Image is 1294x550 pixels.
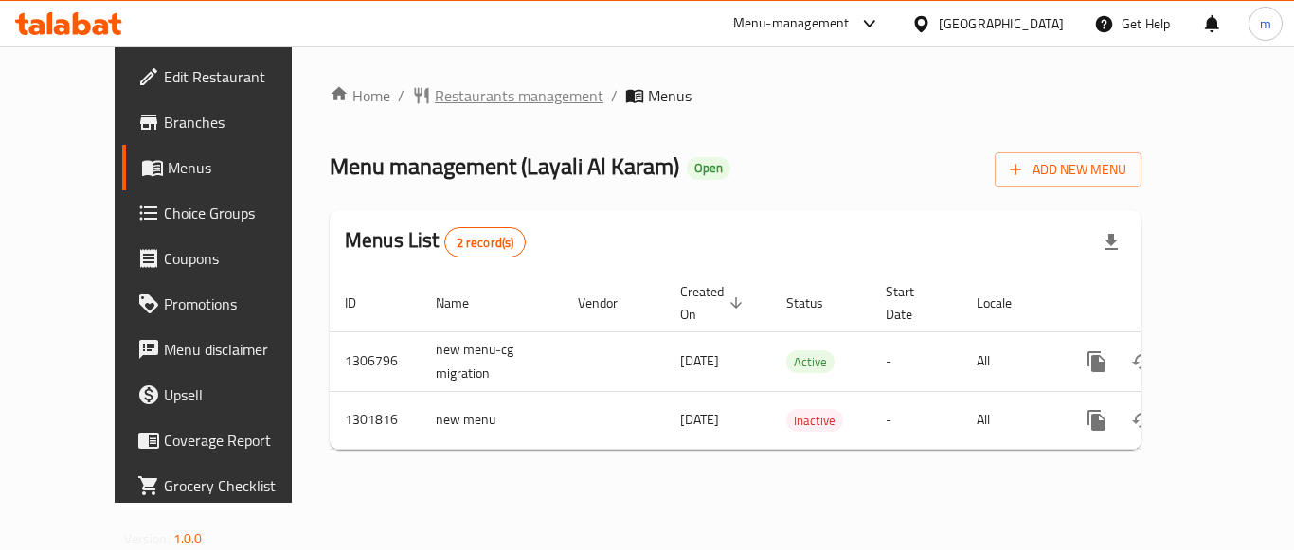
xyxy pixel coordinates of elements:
span: Coupons [164,247,315,270]
span: Name [436,292,494,314]
span: Locale [977,292,1036,314]
span: Start Date [886,280,939,326]
span: Menus [648,84,692,107]
span: [DATE] [680,407,719,432]
div: Active [786,350,835,373]
span: Active [786,351,835,373]
div: Export file [1088,220,1134,265]
span: Promotions [164,293,315,315]
span: Vendor [578,292,642,314]
button: Add New Menu [995,152,1141,187]
span: Add New Menu [1010,158,1126,182]
span: Menus [168,156,315,179]
span: Restaurants management [435,84,603,107]
span: [DATE] [680,348,719,373]
span: Branches [164,111,315,133]
span: m [1260,13,1271,34]
a: Restaurants management [412,84,603,107]
div: Total records count [444,227,527,257]
a: Edit Restaurant [122,54,331,99]
a: Branches [122,99,331,145]
nav: breadcrumb [330,84,1141,107]
span: Choice Groups [164,202,315,224]
td: - [871,391,962,449]
span: Grocery Checklist [164,474,315,497]
td: new menu [421,391,563,449]
span: Edit Restaurant [164,65,315,88]
a: Home [330,84,390,107]
span: 2 record(s) [445,234,526,252]
td: - [871,331,962,391]
div: Open [687,157,730,180]
div: Menu-management [733,12,850,35]
a: Coupons [122,236,331,281]
span: Inactive [786,410,843,432]
button: Change Status [1120,339,1165,384]
button: more [1074,339,1120,384]
td: All [962,391,1059,449]
a: Coverage Report [122,417,331,463]
span: Upsell [164,383,315,406]
td: 1301816 [330,391,421,449]
table: enhanced table [330,275,1271,450]
span: Created On [680,280,748,326]
td: All [962,331,1059,391]
button: more [1074,398,1120,443]
div: Inactive [786,409,843,432]
li: / [398,84,404,107]
th: Actions [1059,275,1271,332]
a: Promotions [122,281,331,327]
td: 1306796 [330,331,421,391]
span: Coverage Report [164,429,315,452]
a: Menu disclaimer [122,327,331,372]
h2: Menus List [345,226,526,257]
a: Menus [122,145,331,190]
span: Status [786,292,848,314]
td: new menu-cg migration [421,331,563,391]
span: ID [345,292,381,314]
span: Menu disclaimer [164,338,315,361]
span: Menu management ( Layali Al Karam ) [330,145,679,187]
li: / [611,84,618,107]
div: [GEOGRAPHIC_DATA] [939,13,1064,34]
a: Upsell [122,372,331,417]
a: Choice Groups [122,190,331,236]
button: Change Status [1120,398,1165,443]
a: Grocery Checklist [122,463,331,508]
span: Open [687,160,730,176]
